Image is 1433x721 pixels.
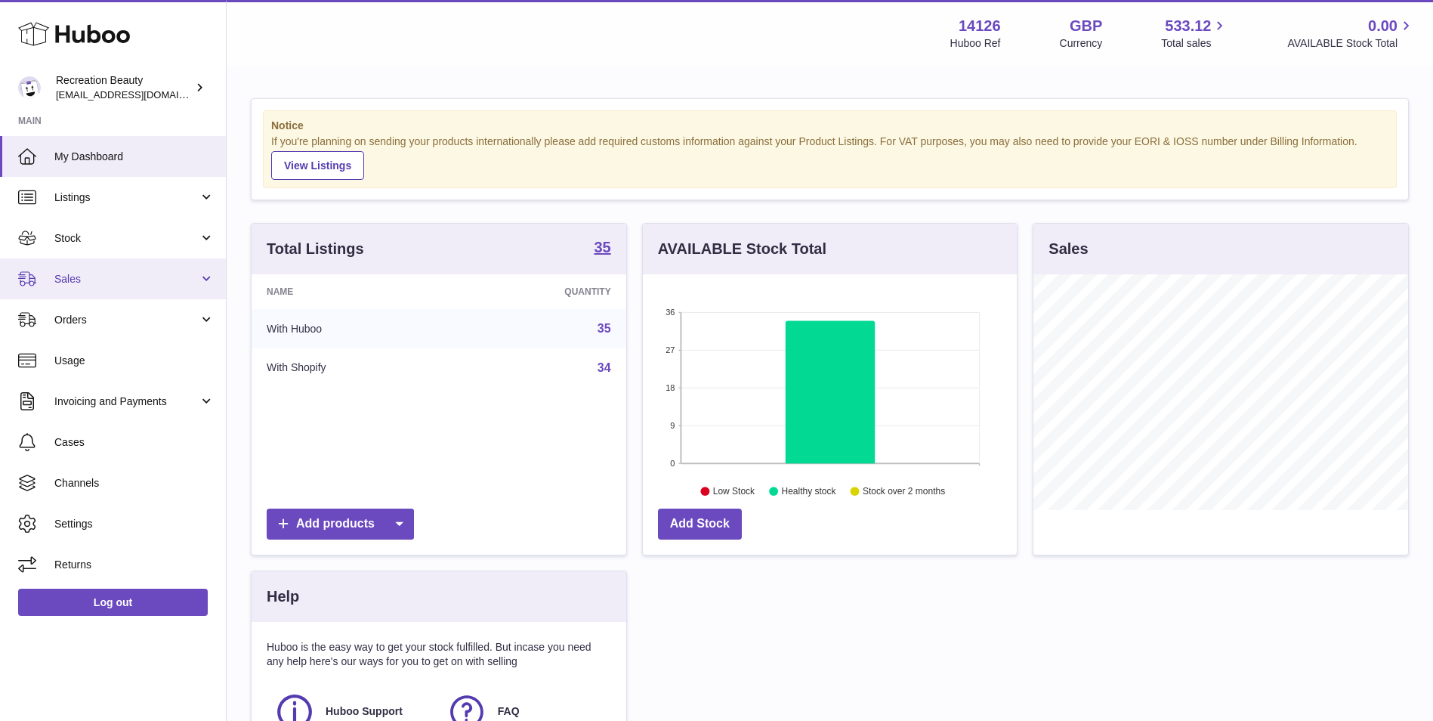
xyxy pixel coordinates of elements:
th: Name [252,274,453,309]
text: 0 [670,459,675,468]
h3: Sales [1048,239,1088,259]
span: Sales [54,272,199,286]
div: Currency [1060,36,1103,51]
span: Orders [54,313,199,327]
strong: 35 [594,240,610,255]
text: 18 [666,383,675,392]
td: With Huboo [252,309,453,348]
a: 0.00 AVAILABLE Stock Total [1287,16,1415,51]
div: Recreation Beauty [56,73,192,102]
p: Huboo is the easy way to get your stock fulfilled. But incase you need any help here's our ways f... [267,640,611,669]
a: Add products [267,509,414,540]
span: Returns [54,558,215,572]
span: Listings [54,190,199,205]
text: Healthy stock [781,486,836,497]
a: 34 [598,361,611,374]
a: Log out [18,589,208,616]
span: Usage [54,354,215,368]
text: 36 [666,308,675,317]
div: Huboo Ref [950,36,1001,51]
span: Huboo Support [326,704,403,719]
a: View Listings [271,151,364,180]
span: Total sales [1161,36,1228,51]
strong: GBP [1070,16,1102,36]
text: 9 [670,421,675,430]
td: With Shopify [252,348,453,388]
a: 35 [594,240,610,258]
strong: 14126 [959,16,1001,36]
span: Cases [54,435,215,450]
text: 27 [666,345,675,354]
span: Stock [54,231,199,246]
a: 533.12 Total sales [1161,16,1228,51]
text: Stock over 2 months [863,486,945,497]
a: 35 [598,322,611,335]
h3: Total Listings [267,239,364,259]
th: Quantity [453,274,625,309]
img: customercare@recreationbeauty.com [18,76,41,99]
h3: AVAILABLE Stock Total [658,239,826,259]
strong: Notice [271,119,1388,133]
span: Settings [54,517,215,531]
span: 0.00 [1368,16,1397,36]
div: If you're planning on sending your products internationally please add required customs informati... [271,135,1388,180]
span: FAQ [498,704,520,719]
h3: Help [267,586,299,607]
span: Invoicing and Payments [54,395,199,409]
span: AVAILABLE Stock Total [1287,36,1415,51]
a: Add Stock [658,509,742,540]
span: 533.12 [1165,16,1211,36]
span: My Dashboard [54,150,215,164]
span: Channels [54,476,215,490]
span: [EMAIL_ADDRESS][DOMAIN_NAME] [56,88,222,101]
text: Low Stock [713,486,755,497]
